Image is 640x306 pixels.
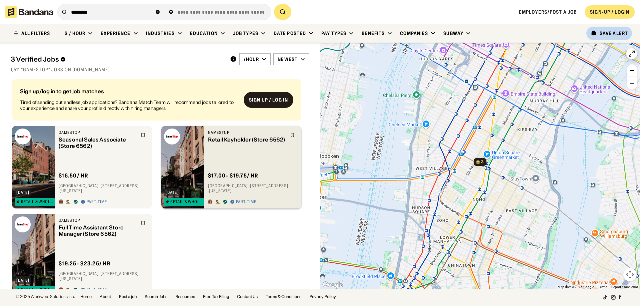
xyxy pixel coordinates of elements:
[16,190,29,194] div: [DATE]
[600,30,628,36] div: Save Alert
[16,295,75,299] div: © 2025 Workwise Solutions Inc.
[15,129,31,145] img: Gamestop logo
[59,218,137,223] div: Gamestop
[146,30,175,36] div: Industries
[175,295,195,299] a: Resources
[519,9,577,15] a: Employers/Post a job
[278,56,298,62] div: Newest
[59,130,137,135] div: Gamestop
[100,295,111,299] a: About
[233,30,258,36] div: Job Types
[208,183,297,193] div: [GEOGRAPHIC_DATA] · [STREET_ADDRESS] · [US_STATE]
[16,278,29,282] div: [DATE]
[59,260,111,267] div: $ 19.25 - $23.25 / hr
[59,271,148,281] div: [GEOGRAPHIC_DATA] · [STREET_ADDRESS] · [US_STATE]
[59,137,137,149] div: Seasonal Sales Associate (Store 6562)
[590,9,629,15] div: SIGN-UP / LOGIN
[59,172,88,179] div: $ 16.50 / hr
[598,285,607,289] a: Terms (opens in new tab)
[190,30,218,36] div: Education
[274,30,306,36] div: Date Posted
[362,30,385,36] div: Benefits
[11,67,309,73] div: 1,511 "gamestop" jobs on [DOMAIN_NAME]
[87,199,107,205] div: Part-time
[101,30,130,36] div: Experience
[11,55,225,63] div: 3 Verified Jobs
[558,285,594,289] span: Map data ©2025 Google
[164,129,180,145] img: Gamestop logo
[322,281,344,289] a: Open this area in Google Maps (opens a new window)
[611,285,638,289] a: Report a map error
[203,295,229,299] a: Free Tax Filing
[21,31,50,36] div: ALL FILTERS
[170,200,204,204] div: Retail & Wholesale
[237,295,258,299] a: Contact Us
[166,190,179,194] div: [DATE]
[208,130,286,135] div: Gamestop
[321,30,346,36] div: Pay Types
[59,224,137,237] div: Full Time Assistant Store Manager (Store 6562)
[20,89,238,94] div: Sign up/log in to get job matches
[244,56,259,62] div: /hour
[400,30,428,36] div: Companies
[623,268,637,281] button: Map camera controls
[208,172,258,179] div: $ 17.00 - $19.75 / hr
[15,216,31,232] img: Gamestop logo
[309,295,336,299] a: Privacy Policy
[87,287,107,293] div: Full-time
[21,200,55,204] div: Retail & Wholesale
[236,199,256,205] div: Part-time
[119,295,137,299] a: Post a job
[443,30,463,36] div: Subway
[145,295,167,299] a: Search Jobs
[80,295,92,299] a: Home
[208,137,286,143] div: Retail Keyholder (Store 6562)
[266,295,301,299] a: Terms & Conditions
[481,159,484,165] span: 3
[249,97,288,103] div: Sign up / Log in
[65,30,85,36] div: $ / hour
[20,99,238,111] div: Tired of sending out endless job applications? Bandana Match Team will recommend jobs tailored to...
[21,288,55,292] div: Retail & Wholesale
[11,77,309,289] div: grid
[5,6,53,18] img: Bandana logotype
[322,281,344,289] img: Google
[59,183,148,193] div: [GEOGRAPHIC_DATA] · [STREET_ADDRESS] · [US_STATE]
